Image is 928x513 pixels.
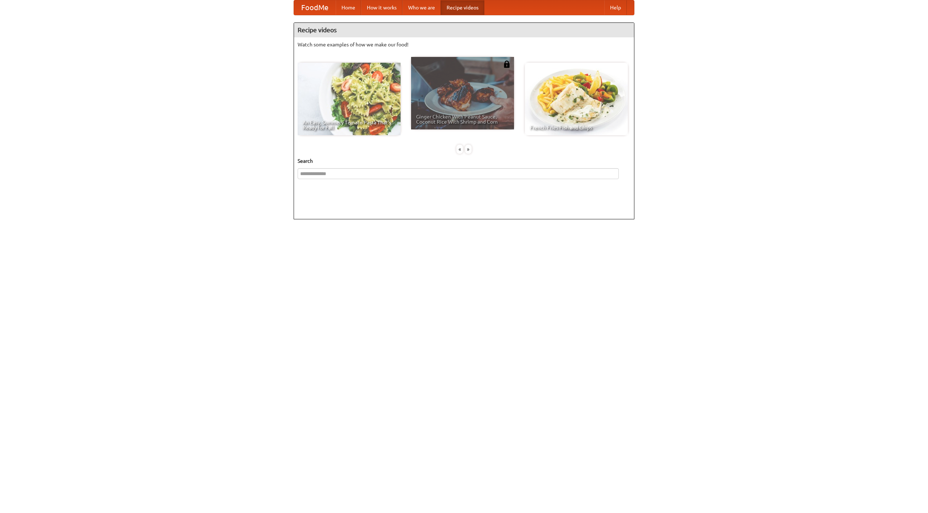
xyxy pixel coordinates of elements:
[441,0,484,15] a: Recipe videos
[525,63,628,135] a: French Fries Fish and Chips
[303,120,395,130] span: An Easy, Summery Tomato Pasta That's Ready for Fall
[298,63,401,135] a: An Easy, Summery Tomato Pasta That's Ready for Fall
[530,125,623,130] span: French Fries Fish and Chips
[294,0,336,15] a: FoodMe
[336,0,361,15] a: Home
[294,23,634,37] h4: Recipe videos
[456,145,463,154] div: «
[604,0,627,15] a: Help
[503,61,510,68] img: 483408.png
[402,0,441,15] a: Who we are
[465,145,472,154] div: »
[298,157,630,165] h5: Search
[361,0,402,15] a: How it works
[298,41,630,48] p: Watch some examples of how we make our food!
